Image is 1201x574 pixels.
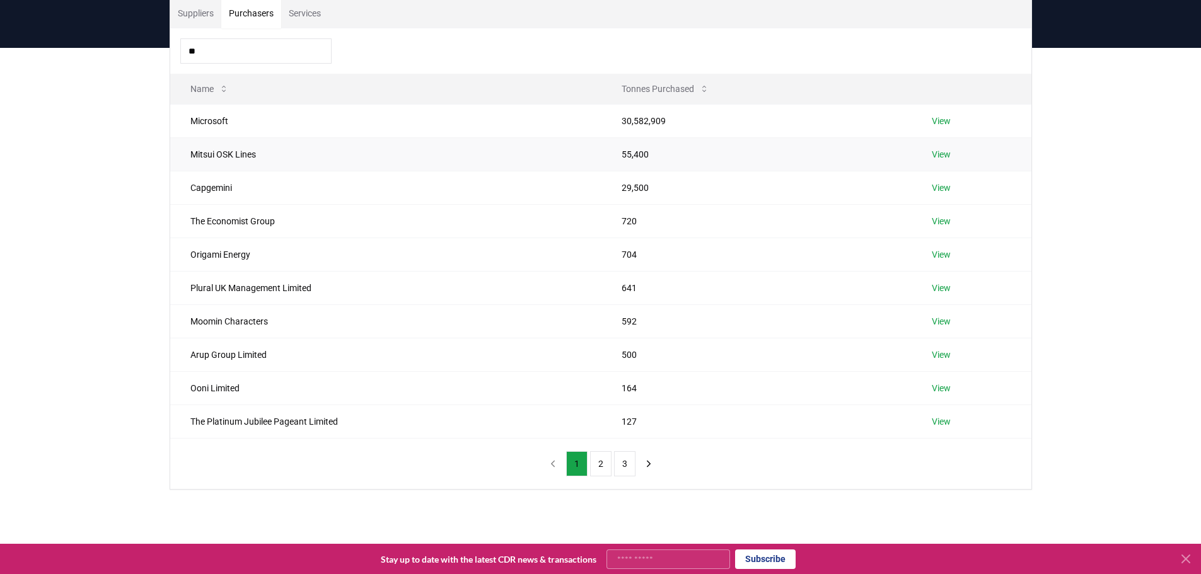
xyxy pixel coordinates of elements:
[601,104,912,137] td: 30,582,909
[601,238,912,271] td: 704
[601,171,912,204] td: 29,500
[614,451,635,476] button: 3
[601,405,912,438] td: 127
[932,181,951,194] a: View
[932,282,951,294] a: View
[170,104,601,137] td: Microsoft
[612,76,719,101] button: Tonnes Purchased
[932,248,951,261] a: View
[170,204,601,238] td: The Economist Group
[932,115,951,127] a: View
[180,76,239,101] button: Name
[601,371,912,405] td: 164
[932,348,951,361] a: View
[932,215,951,227] a: View
[601,271,912,304] td: 641
[170,405,601,438] td: The Platinum Jubilee Pageant Limited
[638,451,659,476] button: next page
[932,315,951,328] a: View
[932,148,951,161] a: View
[170,371,601,405] td: Ooni Limited
[170,271,601,304] td: Plural UK Management Limited
[170,137,601,171] td: Mitsui OSK Lines
[601,304,912,338] td: 592
[932,415,951,428] a: View
[601,204,912,238] td: 720
[566,451,588,476] button: 1
[932,382,951,394] a: View
[170,338,601,371] td: Arup Group Limited
[601,137,912,171] td: 55,400
[170,238,601,271] td: Origami Energy
[601,338,912,371] td: 500
[170,304,601,338] td: Moomin Characters
[170,171,601,204] td: Capgemini
[590,451,612,476] button: 2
